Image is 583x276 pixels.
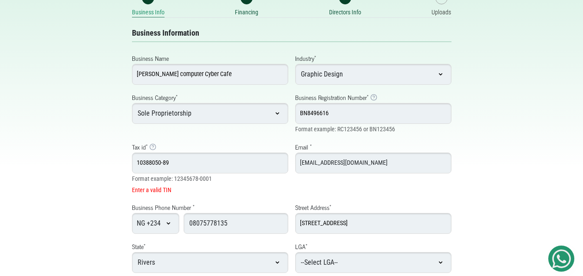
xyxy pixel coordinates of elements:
[132,186,288,195] div: Enter a valid TIN
[295,126,395,133] small: Format example: RC123456 or BN123456
[132,202,191,212] small: Business Phone Number
[295,241,306,251] small: LGA
[149,143,156,150] img: Info
[132,142,146,152] small: Tax id
[132,28,451,38] h3: Business Information
[329,8,361,17] small: Directors Info
[370,94,377,101] img: Info
[295,202,329,212] small: Street Address
[235,8,258,17] small: Financing
[132,241,144,251] small: State
[132,53,169,63] small: Business Name
[132,8,165,17] small: Business Info
[295,142,308,152] small: Email
[132,175,212,182] small: Format example: 12345678-0001
[431,8,451,17] small: Uploads
[552,249,571,268] img: Get Started On Earthbond Via Whatsapp
[132,92,176,102] small: Business Category
[295,53,314,63] small: Industry
[295,92,367,102] small: Business Registration Number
